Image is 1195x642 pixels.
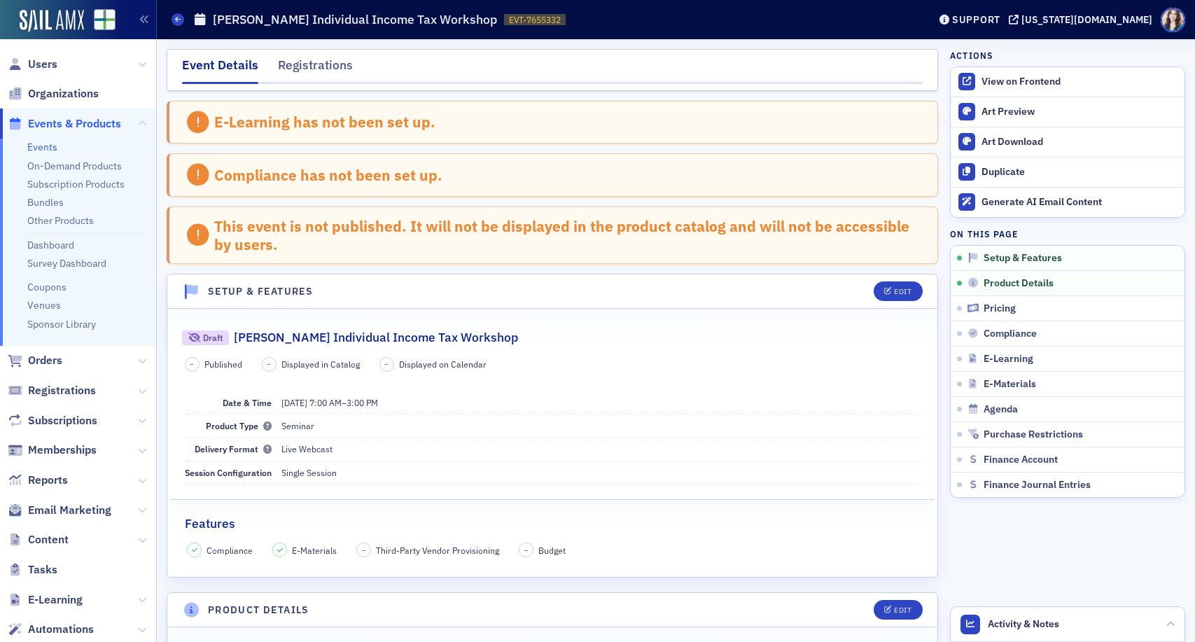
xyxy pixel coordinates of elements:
a: Email Marketing [8,503,111,518]
span: Date & Time [223,397,272,408]
a: Sponsor Library [27,318,96,330]
a: Reports [8,473,68,488]
span: Subscriptions [28,413,97,428]
span: E-Materials [984,378,1036,391]
span: Seminar [281,420,314,431]
span: Finance Account [984,454,1058,466]
a: Subscriptions [8,413,97,428]
h1: [PERSON_NAME] Individual Income Tax Workshop [213,11,497,28]
time: 3:00 PM [347,397,378,408]
span: Email Marketing [28,503,111,518]
a: Events [27,141,57,153]
a: Art Download [951,127,1184,157]
a: Subscription Products [27,178,125,190]
a: On-Demand Products [27,160,122,172]
span: EVT-7655332 [509,14,561,26]
a: Coupons [27,281,67,293]
span: E-Learning [984,353,1033,365]
span: Orders [28,353,62,368]
span: Third-Party Vendor Provisioning [376,544,499,557]
img: SailAMX [94,9,116,31]
button: Generate AI Email Content [951,187,1184,217]
a: Other Products [27,214,94,227]
span: – [267,359,271,369]
div: [US_STATE][DOMAIN_NAME] [1021,13,1152,26]
a: Orders [8,353,62,368]
h2: Features [185,515,235,533]
span: [DATE] [281,397,307,408]
a: Art Preview [951,97,1184,127]
a: Registrations [8,383,96,398]
span: – [524,545,529,555]
span: Session Configuration [185,467,272,478]
span: E-Materials [292,544,337,557]
button: Edit [874,600,922,620]
span: Compliance [984,328,1037,340]
div: This event is not published. It will not be displayed in the product catalog and will not be acce... [214,217,923,254]
span: Activity & Notes [988,617,1059,631]
div: E-Learning has not been set up. [214,113,435,131]
span: Displayed in Catalog [281,358,360,370]
span: Automations [28,622,94,637]
span: Reports [28,473,68,488]
a: Organizations [8,86,99,102]
span: Live Webcast [281,443,333,454]
span: Setup & Features [984,252,1062,265]
a: View on Frontend [951,67,1184,97]
div: Duplicate [981,166,1177,179]
h4: On this page [950,228,1185,240]
a: Memberships [8,442,97,458]
h4: Setup & Features [208,284,313,299]
span: Finance Journal Entries [984,479,1091,491]
img: SailAMX [20,10,84,32]
div: Art Download [981,136,1177,148]
span: Budget [538,544,566,557]
a: Users [8,57,57,72]
span: Profile [1161,8,1185,32]
span: – [362,545,366,555]
button: [US_STATE][DOMAIN_NAME] [1009,15,1157,25]
div: View on Frontend [981,76,1177,88]
a: Content [8,532,69,547]
div: Support [952,13,1000,26]
span: Agenda [984,403,1018,416]
span: Memberships [28,442,97,458]
span: Compliance [207,544,253,557]
a: Venues [27,299,61,312]
a: View Homepage [84,9,116,33]
span: Published [204,358,242,370]
div: Compliance has not been set up. [214,166,442,184]
h4: Product Details [208,603,309,617]
h2: [PERSON_NAME] Individual Income Tax Workshop [234,328,518,347]
span: Displayed on Calendar [399,358,487,370]
a: Dashboard [27,239,74,251]
span: Events & Products [28,116,121,132]
span: – [281,397,378,408]
a: E-Learning [8,592,83,608]
span: Pricing [984,302,1016,315]
span: Registrations [28,383,96,398]
a: Bundles [27,196,64,209]
div: Registrations [278,56,353,82]
h4: Actions [950,49,993,62]
span: Purchase Restrictions [984,428,1083,441]
span: Product Details [984,277,1054,290]
div: Edit [894,606,911,614]
span: Organizations [28,86,99,102]
div: Generate AI Email Content [981,196,1177,209]
a: Survey Dashboard [27,257,106,270]
button: Edit [874,281,922,301]
div: Draft [203,334,223,342]
div: Draft [182,330,229,345]
time: 7:00 AM [309,397,342,408]
div: Art Preview [981,106,1177,118]
span: E-Learning [28,592,83,608]
span: – [190,359,194,369]
div: Edit [894,288,911,295]
span: – [384,359,389,369]
span: Tasks [28,562,57,578]
a: Events & Products [8,116,121,132]
a: Tasks [8,562,57,578]
button: Duplicate [951,157,1184,187]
